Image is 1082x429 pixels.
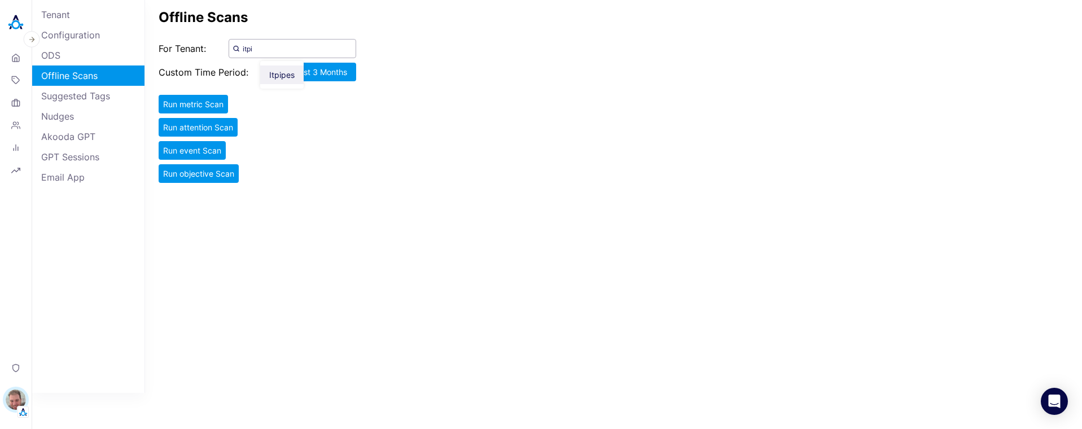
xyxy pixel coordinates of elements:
[159,9,1068,25] h2: Offline Scans
[159,164,239,183] button: Run objective Scan
[5,385,27,418] button: Aviad PinesTenant Logo
[6,389,26,410] img: Aviad Pines
[229,39,356,58] input: All Tenants
[32,106,144,126] a: Nudges
[159,67,248,78] label: Custom Time Period:
[32,147,144,167] a: GPT Sessions
[286,63,356,81] button: Last 3 Months
[260,65,304,84] span: Itpipes
[32,65,144,86] a: Offline Scans
[159,43,206,54] label: For Tenant:
[159,95,228,113] button: Run metric Scan
[32,126,144,147] a: Akooda GPT
[32,25,144,45] a: Configuration
[17,406,29,418] img: Tenant Logo
[32,5,144,25] a: Tenant
[5,11,27,34] img: Akooda Logo
[32,167,144,187] a: Email App
[159,141,226,160] button: Run event Scan
[32,45,144,65] a: ODS
[159,118,238,137] button: Run attention Scan
[32,86,144,106] a: Suggested Tags
[1041,388,1068,415] div: Open Intercom Messenger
